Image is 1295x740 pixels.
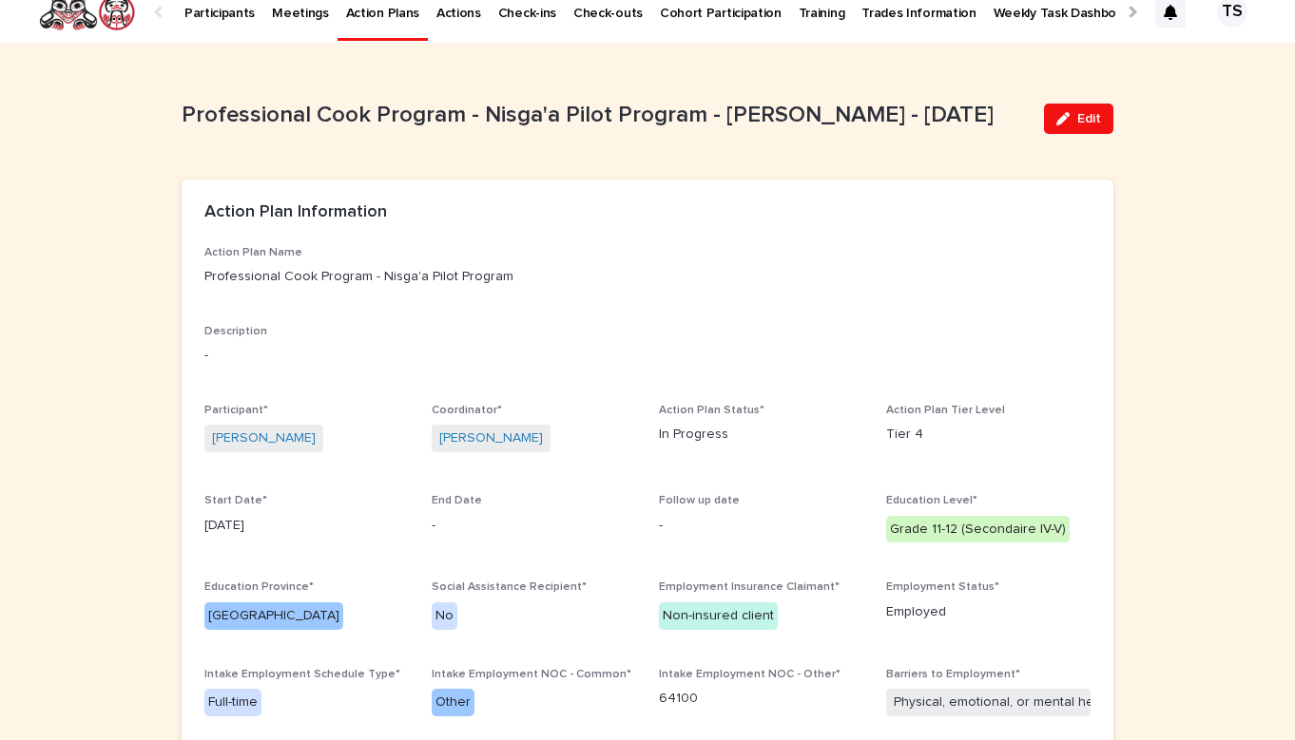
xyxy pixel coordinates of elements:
[886,581,999,593] span: Employment Status*
[886,495,977,506] span: Education Level*
[659,495,740,506] span: Follow up date
[204,247,302,258] span: Action Plan Name
[204,669,400,680] span: Intake Employment Schedule Type*
[659,581,840,593] span: Employment Insurance Claimant*
[182,102,1029,129] p: Professional Cook Program - Nisga'a Pilot Program - [PERSON_NAME] - [DATE]
[659,516,863,536] p: -
[432,405,502,416] span: Coordinator*
[886,425,1091,445] p: Tier 4
[886,516,1070,543] div: Grade 11-12 (Secondaire IV-V)
[659,669,841,680] span: Intake Employment NOC - Other*
[1077,112,1101,125] span: Edit
[886,669,1020,680] span: Barriers to Employment*
[659,425,863,445] p: In Progress
[204,581,314,593] span: Education Province*
[204,267,1091,287] p: Professional Cook Program - Nisga'a Pilot Program
[204,516,409,536] p: [DATE]
[659,689,863,709] p: 64100
[1044,104,1113,134] button: Edit
[432,516,636,536] p: -
[204,689,261,716] div: Full-time
[204,405,268,416] span: Participant*
[886,405,1005,416] span: Action Plan Tier Level
[439,428,543,448] a: [PERSON_NAME]
[432,689,474,716] div: Other
[432,581,587,593] span: Social Assistance Recipient*
[886,602,1091,622] p: Employed
[659,405,764,416] span: Action Plan Status*
[204,202,387,223] h2: Action Plan Information
[432,669,631,680] span: Intake Employment NOC - Common*
[659,602,778,630] div: Non-insured client
[204,346,1091,366] p: -
[886,689,1091,716] span: Physical, emotional, or mental health
[212,428,316,448] a: [PERSON_NAME]
[204,326,267,337] span: Description
[432,602,457,630] div: No
[432,495,482,506] span: End Date
[204,602,343,630] div: [GEOGRAPHIC_DATA]
[204,495,267,506] span: Start Date*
